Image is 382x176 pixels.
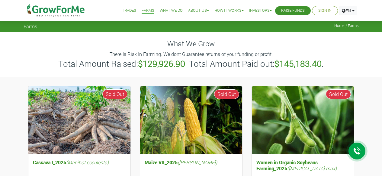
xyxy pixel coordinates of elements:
[160,8,183,14] a: What We Do
[188,8,209,14] a: About Us
[102,89,127,99] span: Sold Out
[143,158,239,167] h5: Maize VII_2025
[249,8,272,14] a: Investors
[326,89,351,99] span: Sold Out
[140,86,242,155] img: growforme image
[24,59,358,69] h3: Total Amount Raised: | Total Amount Paid out: .
[339,6,357,15] a: EN
[281,8,305,14] a: Raise Funds
[252,86,354,155] img: growforme image
[287,165,337,171] i: ([MEDICAL_DATA] max)
[122,8,136,14] a: Trades
[178,159,217,165] i: ([PERSON_NAME])
[214,8,244,14] a: How it Works
[24,51,358,58] p: There Is Risk In Farming. We dont Guarantee returns of your funding or profit.
[255,158,351,172] h5: Women in Organic Soybeans Farming_2025
[24,39,359,48] h4: What We Grow
[66,159,109,165] i: (Manihot esculenta)
[31,158,127,167] h5: Cassava I_2025
[318,8,332,14] a: Sign In
[334,23,359,28] span: Home / Farms
[24,23,37,29] span: Farms
[138,58,185,69] b: $129,926.90
[142,8,154,14] a: Farms
[274,58,322,69] b: $145,183.40
[28,86,130,155] img: growforme image
[214,89,239,99] span: Sold Out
